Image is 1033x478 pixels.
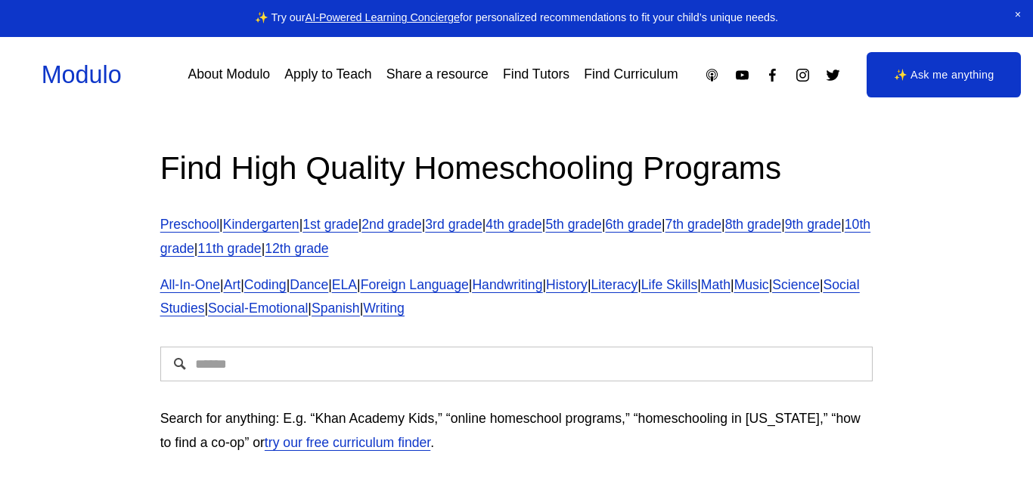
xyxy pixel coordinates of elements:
[725,217,781,232] a: 8th grade
[160,273,873,322] p: | | | | | | | | | | | | | | | |
[867,52,1021,97] a: ✨ Ask me anything
[160,277,860,316] a: Social Studies
[265,241,328,256] a: 12th grade
[546,277,588,292] a: History
[425,217,482,232] a: 3rd grade
[641,277,697,292] a: Life Skills
[584,62,678,88] a: Find Curriculum
[665,217,721,232] a: 7th grade
[223,217,299,232] a: Kindergarten
[545,217,601,232] a: 5th grade
[503,62,569,88] a: Find Tutors
[42,61,122,88] a: Modulo
[160,217,870,256] a: 10th grade
[795,67,811,83] a: Instagram
[332,277,357,292] a: ELA
[160,147,873,189] h2: Find High Quality Homeschooling Programs
[785,217,841,232] a: 9th grade
[361,277,469,292] a: Foreign Language
[188,62,270,88] a: About Modulo
[302,217,358,232] a: 1st grade
[160,217,219,232] a: Preschool
[265,435,430,450] a: try our free curriculum finder
[472,277,542,292] a: Handwriting
[306,11,460,23] a: AI-Powered Learning Concierge
[160,277,220,292] a: All-In-One
[363,301,405,316] a: Writing
[312,301,360,316] a: Spanish
[485,217,541,232] a: 4th grade
[704,67,720,83] a: Apple Podcasts
[701,277,731,292] a: Math
[208,301,308,316] a: Social-Emotional
[160,347,873,381] input: Search
[160,213,873,261] p: | | | | | | | | | | | | |
[734,277,769,292] a: Music
[290,277,328,292] a: Dance
[591,277,637,292] a: Literacy
[361,217,421,232] a: 2nd grade
[160,407,873,455] p: Search for anything: E.g. “Khan Academy Kids,” “online homeschool programs,” “homeschooling in [U...
[825,67,841,83] a: Twitter
[224,277,241,292] a: Art
[244,277,287,292] a: Coding
[765,67,780,83] a: Facebook
[197,241,261,256] a: 11th grade
[386,62,489,88] a: Share a resource
[734,67,750,83] a: YouTube
[606,217,662,232] a: 6th grade
[772,277,820,292] a: Science
[284,62,371,88] a: Apply to Teach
